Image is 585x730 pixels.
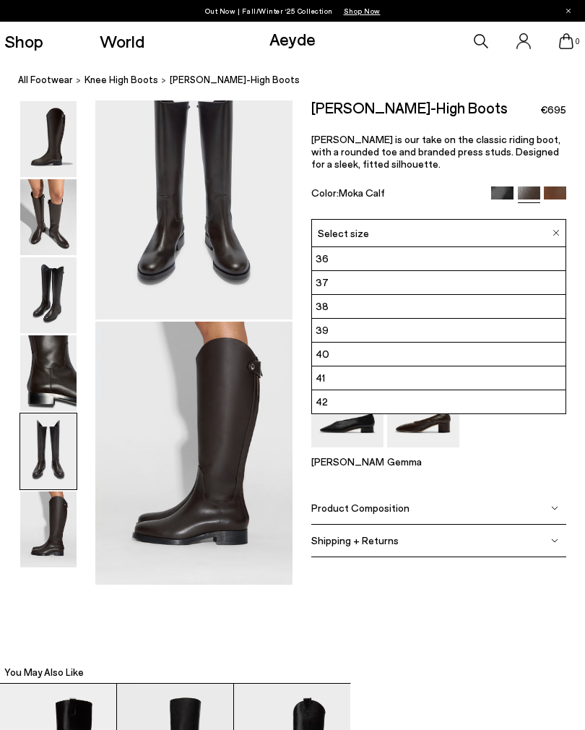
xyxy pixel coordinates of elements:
[316,371,325,385] span: 41
[20,491,77,567] img: Hector Knee-High Boots - Image 6
[311,534,399,546] span: Shipping + Returns
[318,226,369,241] span: Select size
[559,33,573,49] a: 0
[316,347,329,361] span: 40
[344,7,381,15] span: Navigate to /collections/new-in
[18,61,585,100] nav: breadcrumb
[339,186,385,199] span: Moka Calf
[540,103,566,117] span: €695
[316,252,329,266] span: 36
[311,100,508,115] h2: [PERSON_NAME]-High Boots
[84,72,158,87] a: knee high boots
[170,72,300,87] span: [PERSON_NAME]-High Boots
[20,335,77,411] img: Hector Knee-High Boots - Image 4
[84,74,158,85] span: knee high boots
[4,665,84,679] h2: You May Also Like
[311,133,566,170] p: [PERSON_NAME] is our take on the classic riding boot, with a rounded toe and branded press studs....
[551,504,558,512] img: svg%3E
[573,38,581,46] span: 0
[551,537,558,544] img: svg%3E
[4,33,43,50] a: Shop
[316,395,328,409] span: 42
[311,437,383,468] a: Delia Low-Heeled Ballet Pumps [PERSON_NAME]
[20,413,77,489] img: Hector Knee-High Boots - Image 5
[20,179,77,255] img: Hector Knee-High Boots - Image 2
[100,33,144,50] a: World
[387,437,459,468] a: Gemma Block Heel Pumps Gemma
[387,455,459,468] p: Gemma
[311,455,383,468] p: [PERSON_NAME]
[269,28,316,49] a: Aeyde
[316,275,329,290] span: 37
[20,257,77,333] img: Hector Knee-High Boots - Image 3
[316,299,329,314] span: 38
[311,186,483,203] div: Color:
[20,101,77,177] img: Hector Knee-High Boots - Image 1
[205,4,381,18] p: Out Now | Fall/Winter ‘25 Collection
[18,72,73,87] a: All Footwear
[316,323,329,338] span: 39
[311,502,409,514] span: Product Composition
